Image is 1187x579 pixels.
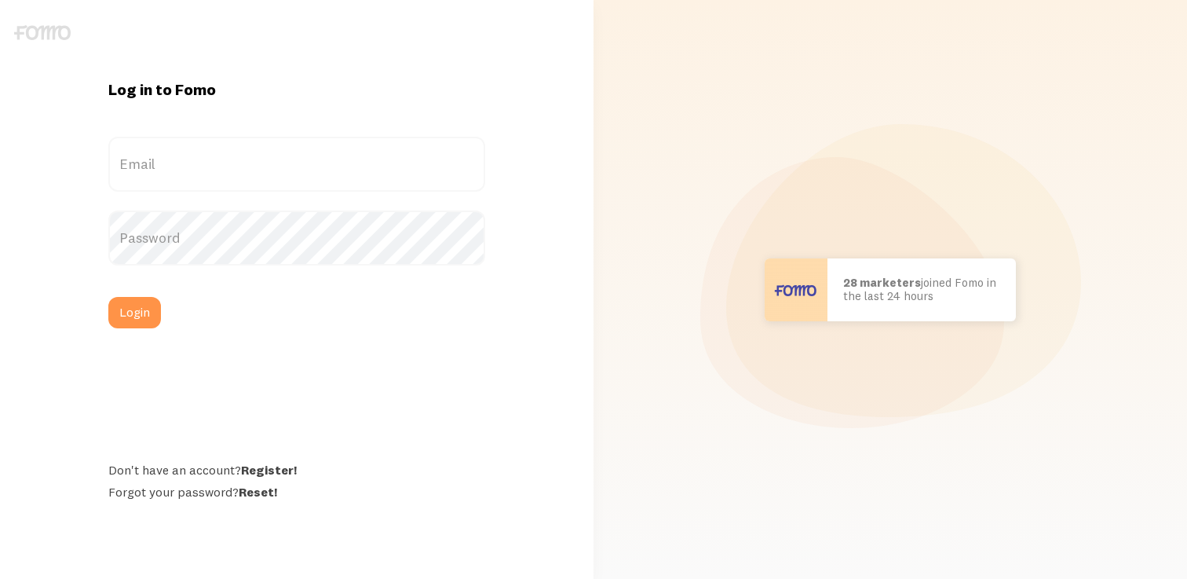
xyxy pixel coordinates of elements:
[239,484,277,500] a: Reset!
[765,258,827,321] img: User avatar
[108,484,485,500] div: Forgot your password?
[843,277,1000,302] p: joined Fomo in the last 24 hours
[241,462,297,478] a: Register!
[108,137,485,192] label: Email
[108,297,161,328] button: Login
[108,211,485,266] label: Password
[108,462,485,478] div: Don't have an account?
[108,79,485,100] h1: Log in to Fomo
[14,25,71,40] img: fomo-logo-gray-b99e0e8ada9f9040e2984d0d95b3b12da0074ffd48d1e5cb62ac37fc77b0b268.svg
[843,275,921,290] b: 28 marketers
